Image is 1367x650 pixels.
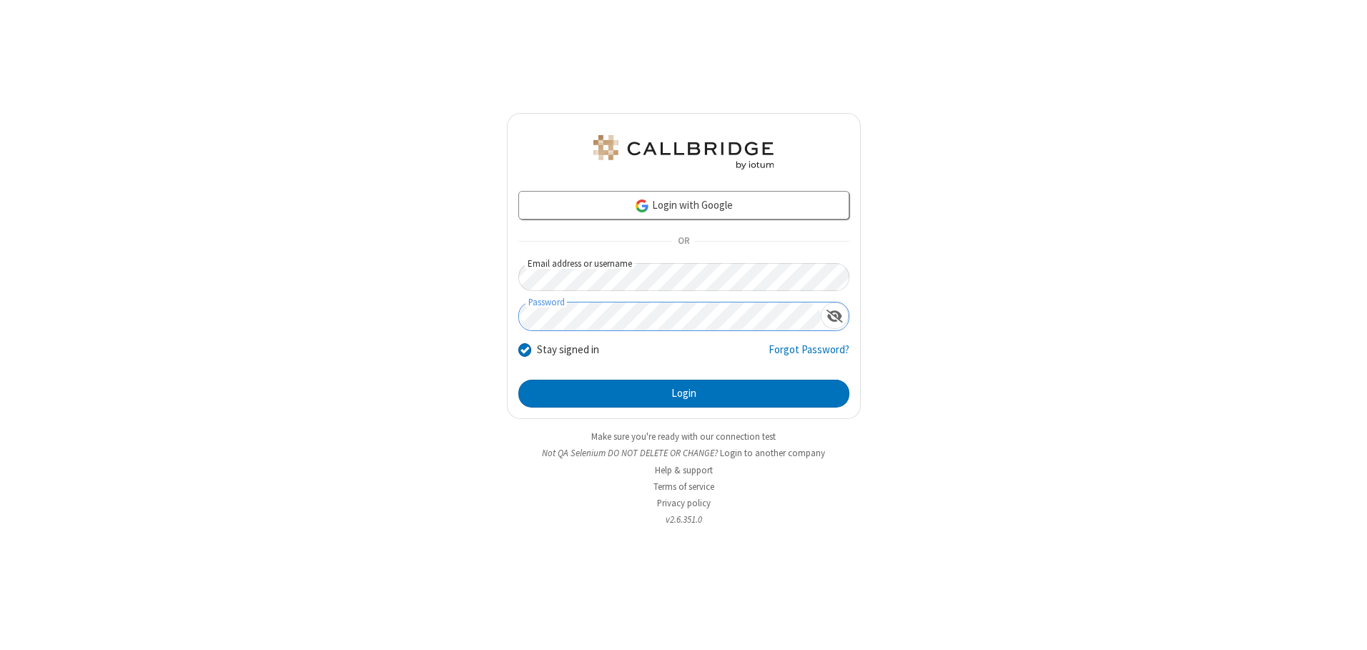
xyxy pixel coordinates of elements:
img: google-icon.png [634,198,650,214]
div: Show password [821,302,849,329]
input: Email address or username [518,263,849,291]
img: QA Selenium DO NOT DELETE OR CHANGE [591,135,776,169]
label: Stay signed in [537,342,599,358]
a: Help & support [655,464,713,476]
li: Not QA Selenium DO NOT DELETE OR CHANGE? [507,446,861,460]
a: Login with Google [518,191,849,220]
input: Password [519,302,821,330]
span: OR [672,232,695,252]
a: Forgot Password? [769,342,849,369]
a: Privacy policy [657,497,711,509]
li: v2.6.351.0 [507,513,861,526]
button: Login to another company [720,446,825,460]
a: Terms of service [653,481,714,493]
button: Login [518,380,849,408]
a: Make sure you're ready with our connection test [591,430,776,443]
